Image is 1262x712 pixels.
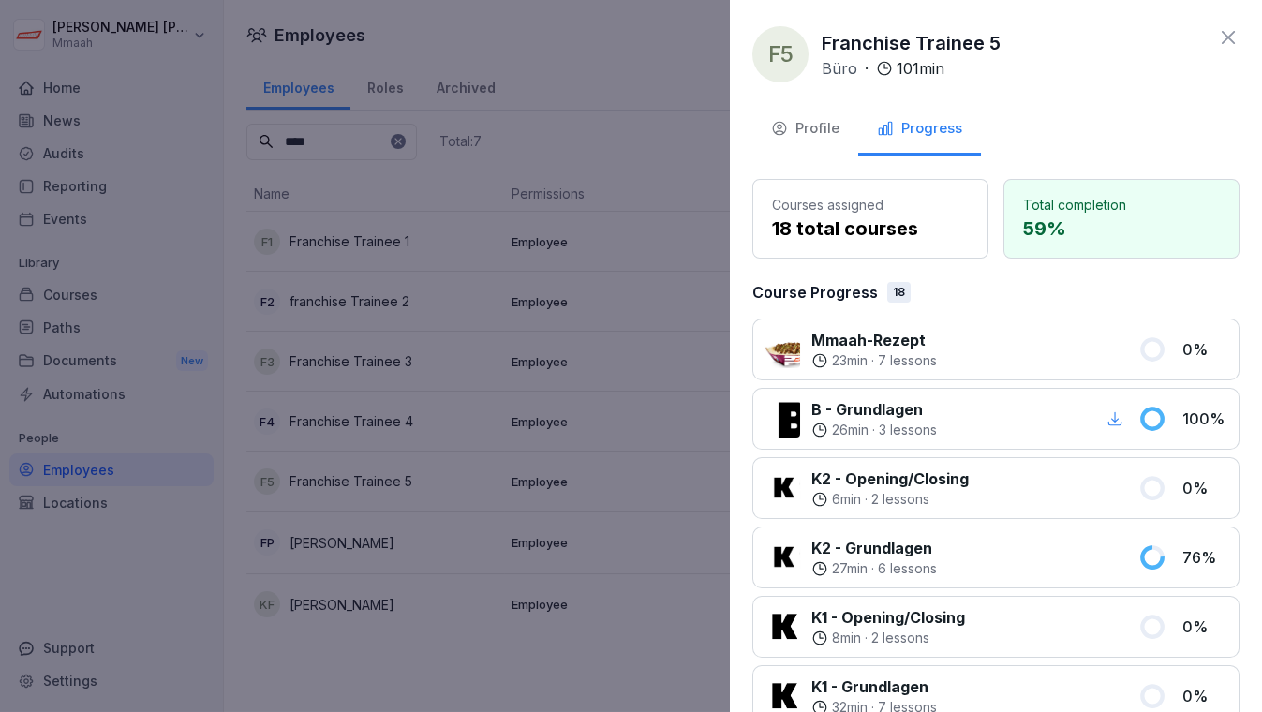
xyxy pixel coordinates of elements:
button: Profile [752,105,858,156]
p: 18 total courses [772,215,969,243]
p: 76 % [1182,546,1229,569]
p: Franchise Trainee 5 [822,29,1001,57]
p: 3 lessons [879,421,937,439]
p: 101 min [897,57,944,80]
div: · [811,559,937,578]
div: · [811,351,937,370]
p: 2 lessons [871,629,929,647]
p: 59 % [1023,215,1220,243]
p: 100 % [1182,408,1229,430]
p: B - Grundlagen [811,398,937,421]
div: F5 [752,26,809,82]
p: 6 lessons [878,559,937,578]
div: Progress [877,118,962,140]
p: K1 - Grundlagen [811,675,937,698]
p: 2 lessons [871,490,929,509]
p: 27 min [832,559,868,578]
p: 0 % [1182,338,1229,361]
div: · [811,421,937,439]
button: Progress [858,105,981,156]
p: 23 min [832,351,868,370]
p: 0 % [1182,685,1229,707]
p: Total completion [1023,195,1220,215]
p: Courses assigned [772,195,969,215]
p: K1 - Opening/Closing [811,606,965,629]
p: K2 - Opening/Closing [811,467,969,490]
p: 26 min [832,421,869,439]
p: K2 - Grundlagen [811,537,937,559]
p: 8 min [832,629,861,647]
div: Profile [771,118,839,140]
div: · [811,490,969,509]
p: 6 min [832,490,861,509]
div: · [822,57,944,80]
p: Mmaah-Rezept [811,329,937,351]
div: 18 [887,282,911,303]
p: Course Progress [752,281,878,304]
p: Büro [822,57,857,80]
p: 0 % [1182,616,1229,638]
p: 0 % [1182,477,1229,499]
p: 7 lessons [878,351,937,370]
div: · [811,629,965,647]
